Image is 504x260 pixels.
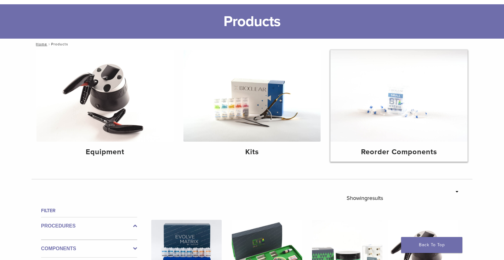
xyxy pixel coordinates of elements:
[36,50,174,142] img: Equipment
[41,207,137,214] h4: Filter
[47,43,51,46] span: /
[183,50,321,142] img: Kits
[330,50,468,162] a: Reorder Components
[401,237,462,253] a: Back To Top
[330,50,468,142] img: Reorder Components
[188,147,316,158] h4: Kits
[335,147,463,158] h4: Reorder Components
[34,42,47,46] a: Home
[41,147,169,158] h4: Equipment
[32,39,472,50] nav: Products
[41,222,137,230] label: Procedures
[36,50,174,162] a: Equipment
[41,245,137,252] label: Components
[347,192,383,205] p: Showing results
[183,50,321,162] a: Kits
